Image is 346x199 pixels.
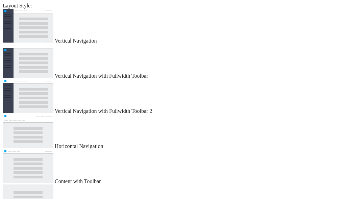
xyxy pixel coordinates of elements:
md-radio-button: Content with Toolbar [3,149,343,184]
span: Vertical Navigation [55,38,97,44]
div: Layout Style: [3,3,343,9]
md-radio-button: Horizontal Navigation [3,114,343,149]
img: content-with-toolbar.jpg [3,149,53,183]
img: vertical-nav.jpg [3,9,53,43]
md-radio-button: Vertical Navigation with Fullwidth Toolbar 2 [3,79,343,114]
md-radio-button: Vertical Navigation [3,9,343,44]
span: Horizontal Navigation [55,143,103,149]
span: Vertical Navigation with Fullwidth Toolbar [55,73,148,79]
img: vertical-nav-with-full-toolbar.jpg [3,44,53,78]
span: Content with Toolbar [55,178,101,184]
img: vertical-nav-with-full-toolbar-2.jpg [3,79,53,113]
span: Vertical Navigation with Fullwidth Toolbar 2 [55,108,152,114]
md-radio-button: Vertical Navigation with Fullwidth Toolbar [3,44,343,79]
img: horizontal-nav.jpg [3,114,53,148]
